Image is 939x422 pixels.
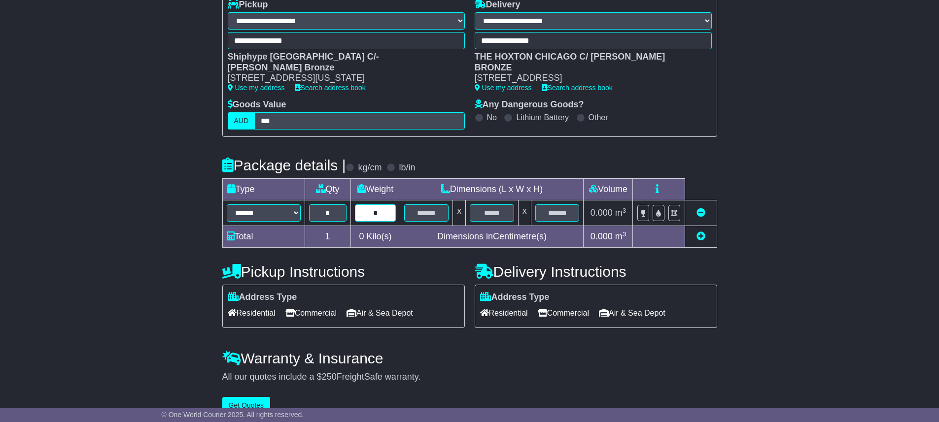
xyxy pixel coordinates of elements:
span: 0 [359,231,364,241]
span: Residential [480,305,528,321]
a: Search address book [295,84,366,92]
span: 0.000 [591,208,613,218]
div: [STREET_ADDRESS][US_STATE] [228,73,455,84]
label: kg/cm [358,162,382,173]
td: Kilo(s) [350,226,400,248]
a: Add new item [696,231,705,241]
a: Search address book [542,84,613,92]
td: Total [222,226,305,248]
span: 250 [322,372,337,382]
span: m [615,208,626,218]
a: Use my address [475,84,532,92]
h4: Warranty & Insurance [222,350,717,366]
td: Type [222,179,305,200]
div: THE HOXTON CHICAGO C/ [PERSON_NAME] BRONZE [475,52,702,73]
div: [STREET_ADDRESS] [475,73,702,84]
td: Qty [305,179,350,200]
div: All our quotes include a $ FreightSafe warranty. [222,372,717,383]
td: Dimensions (L x W x H) [400,179,584,200]
span: Air & Sea Depot [599,305,665,321]
td: 1 [305,226,350,248]
td: Volume [584,179,633,200]
label: Other [589,113,608,122]
span: Residential [228,305,276,321]
h4: Pickup Instructions [222,263,465,280]
span: Commercial [538,305,589,321]
div: Shiphype [GEOGRAPHIC_DATA] C/- [PERSON_NAME] Bronze [228,52,455,73]
sup: 3 [623,230,626,238]
span: m [615,231,626,241]
td: x [453,200,466,226]
a: Remove this item [696,208,705,218]
h4: Package details | [222,157,346,173]
label: Lithium Battery [516,113,569,122]
span: Commercial [285,305,337,321]
label: Goods Value [228,99,286,110]
label: No [487,113,497,122]
a: Use my address [228,84,285,92]
td: Weight [350,179,400,200]
label: Address Type [228,292,297,303]
h4: Delivery Instructions [475,263,717,280]
span: © One World Courier 2025. All rights reserved. [162,411,304,419]
span: 0.000 [591,231,613,241]
label: AUD [228,112,255,130]
td: Dimensions in Centimetre(s) [400,226,584,248]
label: Any Dangerous Goods? [475,99,584,110]
span: Air & Sea Depot [347,305,413,321]
button: Get Quotes [222,397,271,414]
label: lb/in [399,162,415,173]
td: x [518,200,531,226]
label: Address Type [480,292,550,303]
sup: 3 [623,207,626,214]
